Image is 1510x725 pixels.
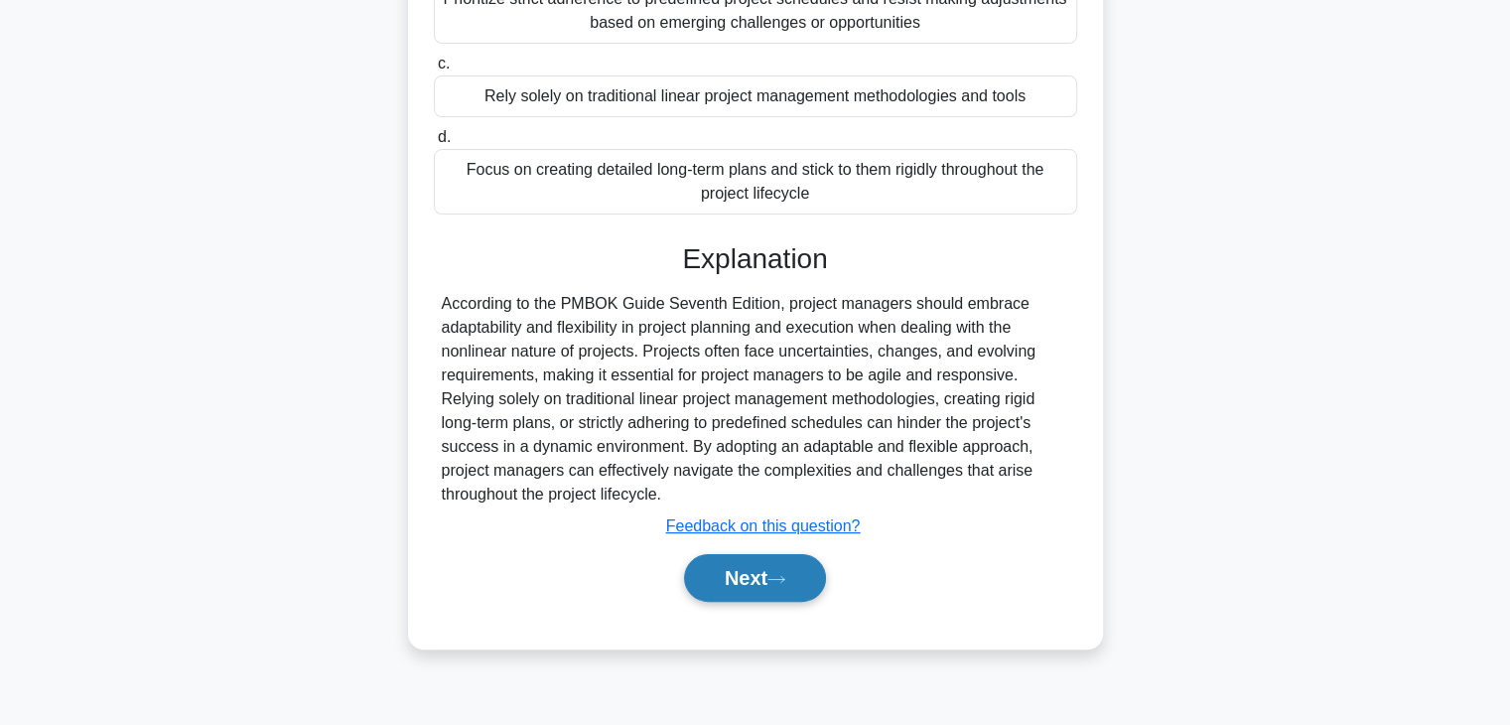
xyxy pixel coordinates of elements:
[438,55,450,72] span: c.
[684,554,826,602] button: Next
[446,242,1065,276] h3: Explanation
[434,75,1077,117] div: Rely solely on traditional linear project management methodologies and tools
[666,517,861,534] a: Feedback on this question?
[442,292,1069,507] div: According to the PMBOK Guide Seventh Edition, project managers should embrace adaptability and fl...
[438,128,451,145] span: d.
[434,149,1077,215] div: Focus on creating detailed long-term plans and stick to them rigidly throughout the project lifec...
